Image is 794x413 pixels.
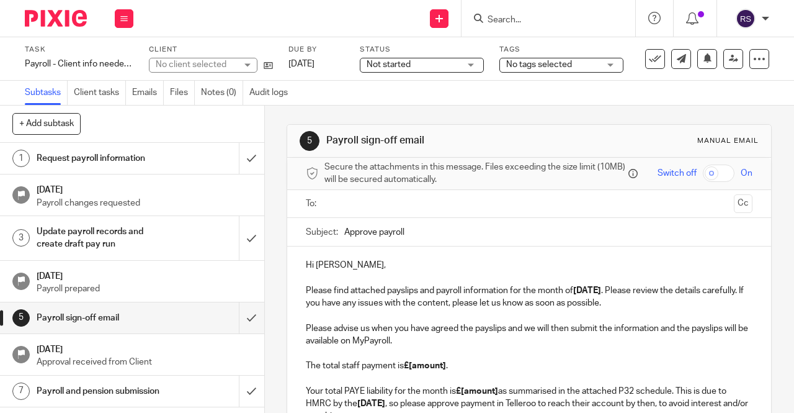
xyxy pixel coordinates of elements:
[37,197,252,209] p: Payroll changes requested
[12,309,30,327] div: 5
[697,136,759,146] div: Manual email
[573,286,601,295] strong: [DATE]
[367,60,411,69] span: Not started
[404,361,446,370] strong: £[amount]
[324,161,625,186] span: Secure the attachments in this message. Files exceeding the size limit (10MB) will be secured aut...
[156,58,236,71] div: No client selected
[37,222,163,254] h1: Update payroll records and create draft pay run
[734,194,752,213] button: Cc
[25,58,133,70] div: Payroll - Client info needed - Telleroo
[456,387,498,396] strong: £[amount]
[306,197,319,210] label: To:
[12,150,30,167] div: 1
[12,113,81,134] button: + Add subtask
[486,15,598,26] input: Search
[149,45,273,55] label: Client
[12,383,30,400] div: 7
[37,382,163,401] h1: Payroll and pension submission
[249,81,294,105] a: Audit logs
[25,10,87,27] img: Pixie
[288,45,344,55] label: Due by
[326,134,556,147] h1: Payroll sign-off email
[25,45,133,55] label: Task
[37,283,252,295] p: Payroll prepared
[25,81,68,105] a: Subtasks
[506,60,572,69] span: No tags selected
[658,167,697,179] span: Switch off
[37,267,252,283] h1: [DATE]
[741,167,752,179] span: On
[201,81,243,105] a: Notes (0)
[37,340,252,356] h1: [DATE]
[306,226,338,238] label: Subject:
[37,181,252,196] h1: [DATE]
[736,9,756,29] img: svg%3E
[499,45,623,55] label: Tags
[37,356,252,368] p: Approval received from Client
[360,45,484,55] label: Status
[170,81,195,105] a: Files
[37,149,163,168] h1: Request payroll information
[37,309,163,327] h1: Payroll sign-off email
[132,81,164,105] a: Emails
[306,259,752,309] p: Hi [PERSON_NAME], Please find attached payslips and payroll information for the month of . Please...
[12,229,30,247] div: 3
[74,81,126,105] a: Client tasks
[300,131,319,151] div: 5
[357,399,385,408] strong: [DATE]
[288,60,314,68] span: [DATE]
